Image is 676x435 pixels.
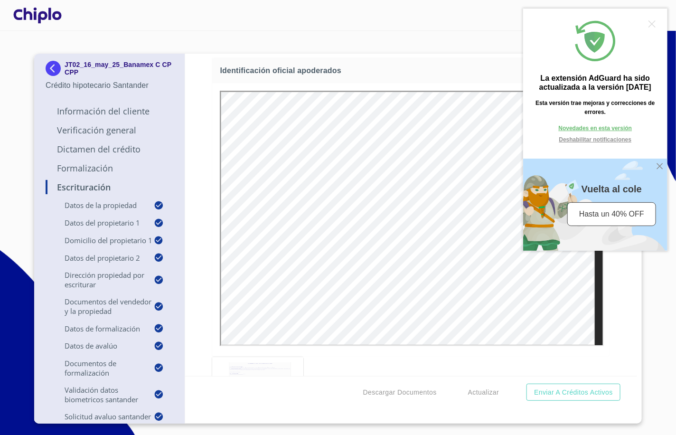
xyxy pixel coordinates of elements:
p: Datos de la propiedad [46,200,154,210]
p: Dictamen del Crédito [46,143,173,155]
p: Validación Datos Biometricos Santander [46,385,154,404]
p: JT02_16_may_25_Banamex C CP CPP [65,61,173,76]
p: Información del Cliente [46,105,173,117]
p: Documentos del vendedor y la propiedad [46,297,154,316]
p: Documentos de Formalización [46,359,154,378]
a: Novedades en esta versión [39,119,113,128]
span: Descargar Documentos [363,387,437,398]
iframe: Identificación oficial apoderados [220,91,604,346]
p: Datos del propietario 2 [46,253,154,263]
p: Formalización [46,162,173,174]
button: Enviar a Créditos Activos [526,384,620,401]
span: Actualizar [468,387,499,398]
p: Domicilio del Propietario 1 [46,236,154,245]
div: Vuelta al cole [62,179,122,190]
p: Crédito hipotecario Santander [46,80,173,91]
p: Solicitud Avaluo Santander [46,412,154,421]
button: Actualizar [464,384,503,401]
p: Dirección Propiedad por Escriturar [46,270,154,289]
p: Datos de Avalúo [46,341,154,350]
div: Esta versión trae mejoras y correcciones de errores. [16,94,136,112]
img: Docupass spot blue [46,61,65,76]
div: JT02_16_may_25_Banamex C CP CPP [46,61,173,80]
p: Datos del propietario 1 [46,218,154,227]
div: La extensión AdGuard ha sido actualizada a la versión [DATE] [16,69,136,87]
p: Escrituración [46,181,173,193]
a: Hasta un 40% OFF [48,198,137,221]
span: Enviar a Créditos Activos [534,387,613,398]
p: Verificación General [46,124,173,136]
span: Identificación oficial apoderados [220,66,606,76]
button: Descargar Documentos [359,384,441,401]
p: Datos de Formalización [46,324,154,333]
a: Deshabilitar notificaciones [39,131,113,140]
